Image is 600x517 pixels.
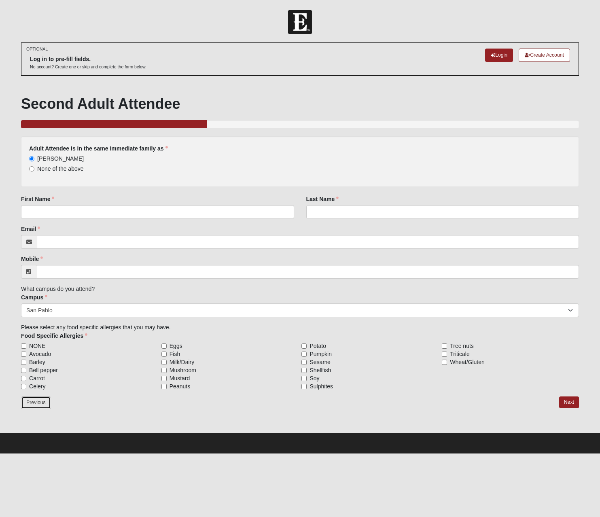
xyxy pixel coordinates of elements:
[29,350,51,358] span: Avocado
[161,376,167,381] input: Mustard
[29,374,45,382] span: Carrot
[21,332,87,340] label: Food Specific Allergies
[37,155,84,162] span: [PERSON_NAME]
[21,360,26,365] input: Barley
[29,366,58,374] span: Bell pepper
[29,166,34,172] input: None of the above
[161,384,167,389] input: Peanuts
[26,46,48,52] small: OPTIONAL
[21,396,51,409] a: Previous
[170,382,190,390] span: Peanuts
[29,156,34,161] input: [PERSON_NAME]
[29,342,45,350] span: NONE
[450,358,485,366] span: Wheat/Gluten
[161,368,167,373] input: Mushroom
[170,350,180,358] span: Fish
[29,144,167,153] label: Adult Attendee is in the same immediate family as
[21,255,43,263] label: Mobile
[310,342,326,350] span: Potato
[301,360,307,365] input: Sesame
[170,342,182,350] span: Eggs
[301,368,307,373] input: Shellfish
[310,350,331,358] span: Pumpkin
[301,352,307,357] input: Pumpkin
[310,366,331,374] span: Shellfish
[21,343,26,349] input: NONE
[21,136,579,390] div: What campus do you attend? Please select any food specific allergies that you may have.
[21,225,40,233] label: Email
[21,95,579,112] h1: Second Adult Attendee
[161,360,167,365] input: Milk/Dairy
[21,195,54,203] label: First Name
[450,350,470,358] span: Triticale
[442,352,447,357] input: Triticale
[21,376,26,381] input: Carrot
[30,64,146,70] p: No account? Create one or skip and complete the form below.
[170,358,194,366] span: Milk/Dairy
[21,293,47,301] label: Campus
[301,343,307,349] input: Potato
[310,374,319,382] span: Soy
[310,382,333,390] span: Sulphites
[301,384,307,389] input: Sulphites
[29,358,45,366] span: Barley
[288,10,312,34] img: Church of Eleven22 Logo
[519,49,570,62] a: Create Account
[559,396,579,408] a: Next
[442,360,447,365] input: Wheat/Gluten
[450,342,474,350] span: Tree nuts
[170,366,196,374] span: Mushroom
[301,376,307,381] input: Soy
[29,382,45,390] span: Celery
[30,56,146,63] h6: Log in to pre-fill fields.
[21,352,26,357] input: Avocado
[442,343,447,349] input: Tree nuts
[485,49,513,62] a: Login
[170,374,190,382] span: Mustard
[310,358,330,366] span: Sesame
[37,165,83,172] span: None of the above
[161,352,167,357] input: Fish
[21,384,26,389] input: Celery
[21,368,26,373] input: Bell pepper
[306,195,339,203] label: Last Name
[161,343,167,349] input: Eggs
